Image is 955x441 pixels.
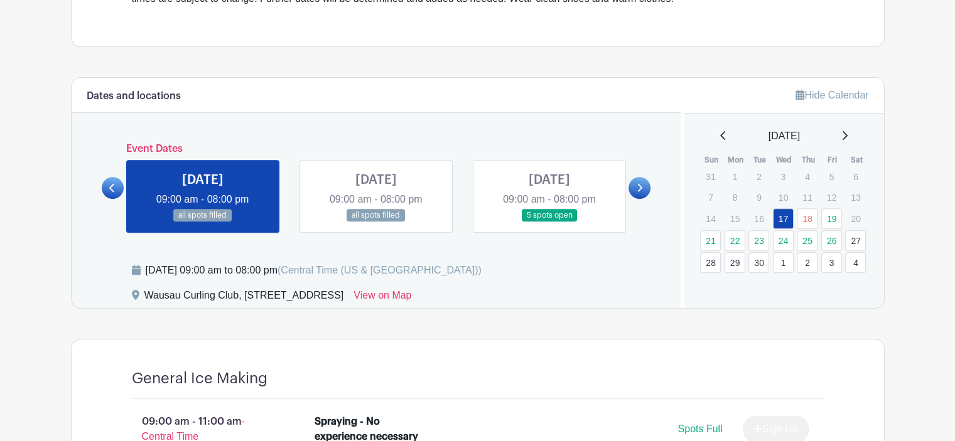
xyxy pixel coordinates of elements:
[725,167,745,186] p: 1
[700,230,721,251] a: 21
[144,288,344,308] div: Wausau Curling Club, [STREET_ADDRESS]
[748,230,769,251] a: 23
[845,188,866,207] p: 13
[677,423,722,434] span: Spots Full
[278,265,482,275] span: (Central Time (US & [GEOGRAPHIC_DATA]))
[797,230,817,251] a: 25
[773,167,794,186] p: 3
[796,90,868,100] a: Hide Calendar
[132,369,267,388] h4: General Ice Making
[773,252,794,273] a: 1
[797,167,817,186] p: 4
[748,154,772,166] th: Tue
[773,188,794,207] p: 10
[845,209,866,228] p: 20
[725,188,745,207] p: 8
[724,154,748,166] th: Mon
[700,209,721,228] p: 14
[821,188,842,207] p: 12
[797,188,817,207] p: 11
[87,90,181,102] h6: Dates and locations
[845,252,866,273] a: 4
[821,167,842,186] p: 5
[797,208,817,229] a: 18
[845,167,866,186] p: 6
[772,154,797,166] th: Wed
[821,252,842,273] a: 3
[796,154,821,166] th: Thu
[725,252,745,273] a: 29
[725,230,745,251] a: 22
[748,167,769,186] p: 2
[821,230,842,251] a: 26
[700,167,721,186] p: 31
[797,252,817,273] a: 2
[699,154,724,166] th: Sun
[845,230,866,251] a: 27
[769,129,800,144] span: [DATE]
[146,263,482,278] div: [DATE] 09:00 am to 08:00 pm
[725,209,745,228] p: 15
[821,154,845,166] th: Fri
[353,288,411,308] a: View on Map
[773,230,794,251] a: 24
[821,208,842,229] a: 19
[748,188,769,207] p: 9
[844,154,869,166] th: Sat
[700,252,721,273] a: 28
[700,188,721,207] p: 7
[773,208,794,229] a: 17
[748,252,769,273] a: 30
[748,209,769,228] p: 16
[124,143,629,155] h6: Event Dates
